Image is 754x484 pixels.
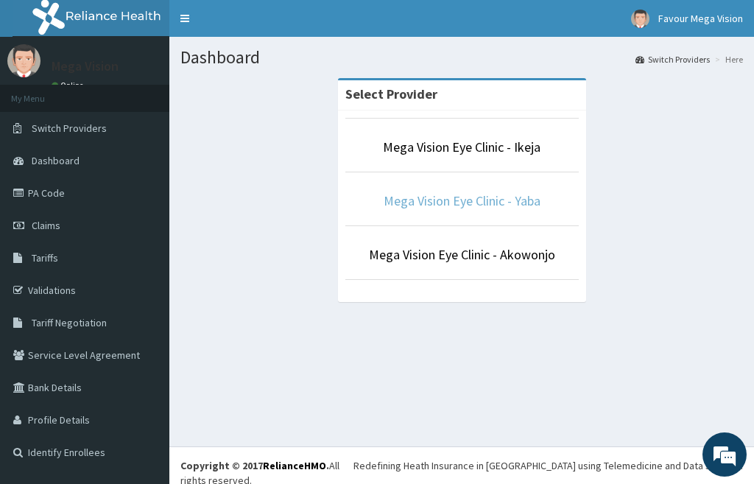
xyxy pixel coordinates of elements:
[32,316,107,329] span: Tariff Negotiation
[180,48,743,67] h1: Dashboard
[32,154,80,167] span: Dashboard
[384,192,540,209] a: Mega Vision Eye Clinic - Yaba
[631,10,649,28] img: User Image
[345,85,437,102] strong: Select Provider
[180,459,329,472] strong: Copyright © 2017 .
[263,459,326,472] a: RelianceHMO
[369,246,555,263] a: Mega Vision Eye Clinic - Akowonjo
[32,122,107,135] span: Switch Providers
[658,12,743,25] span: Favour Mega Vision
[383,138,540,155] a: Mega Vision Eye Clinic - Ikeja
[32,251,58,264] span: Tariffs
[32,219,60,232] span: Claims
[52,80,87,91] a: Online
[353,458,743,473] div: Redefining Heath Insurance in [GEOGRAPHIC_DATA] using Telemedicine and Data Science!
[711,53,743,66] li: Here
[52,60,119,73] p: Mega Vision
[7,44,40,77] img: User Image
[635,53,710,66] a: Switch Providers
